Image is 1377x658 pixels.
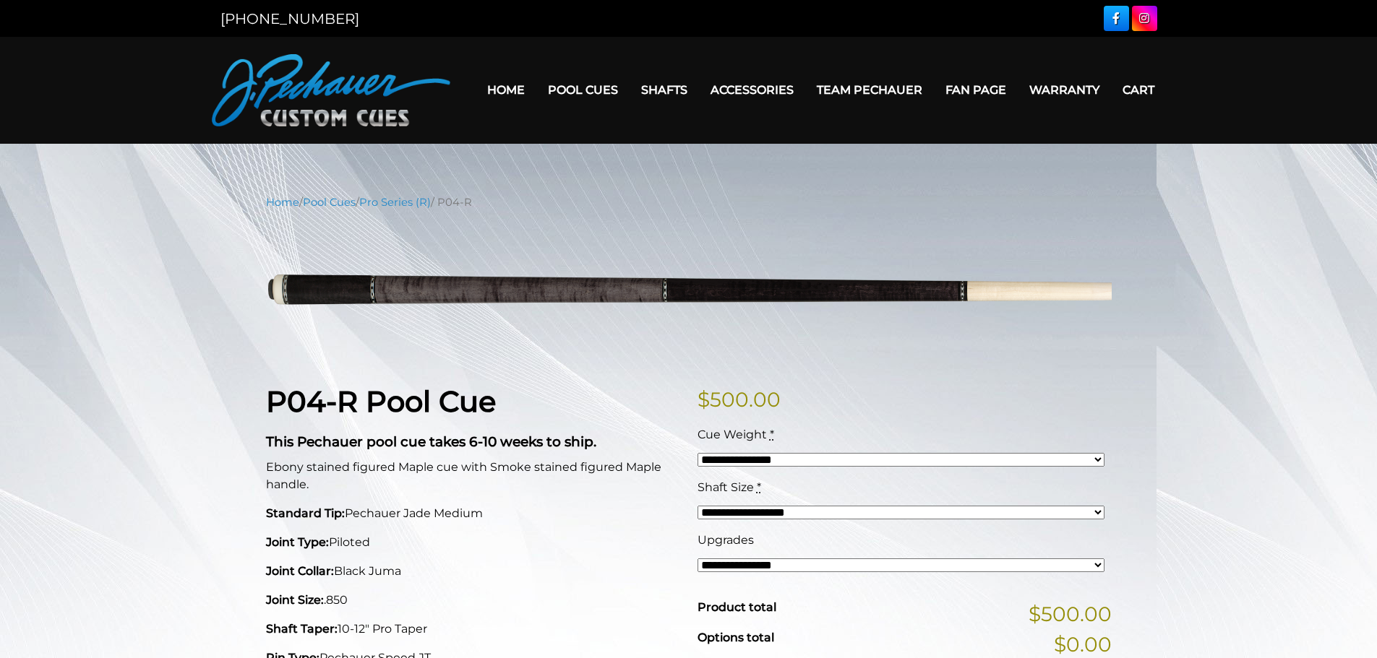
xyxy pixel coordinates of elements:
[698,533,754,547] span: Upgrades
[698,600,776,614] span: Product total
[757,480,761,494] abbr: required
[266,506,345,520] strong: Standard Tip:
[303,196,356,209] a: Pool Cues
[266,622,338,636] strong: Shaft Taper:
[266,196,299,209] a: Home
[359,196,431,209] a: Pro Series (R)
[630,72,699,108] a: Shafts
[1018,72,1111,108] a: Warranty
[1111,72,1166,108] a: Cart
[266,459,680,493] p: Ebony stained figured Maple cue with Smoke stained figured Maple handle.
[698,387,781,412] bdi: 500.00
[266,564,334,578] strong: Joint Collar:
[699,72,805,108] a: Accessories
[266,593,324,607] strong: Joint Size:
[266,534,680,551] p: Piloted
[266,384,496,419] strong: P04-R Pool Cue
[266,221,1112,362] img: P04-N.png
[266,433,596,450] strong: This Pechauer pool cue takes 6-10 weeks to ship.
[476,72,536,108] a: Home
[698,631,774,644] span: Options total
[212,54,450,126] img: Pechauer Custom Cues
[1029,599,1112,629] span: $500.00
[536,72,630,108] a: Pool Cues
[698,428,767,441] span: Cue Weight
[266,535,329,549] strong: Joint Type:
[698,387,710,412] span: $
[698,480,754,494] span: Shaft Size
[934,72,1018,108] a: Fan Page
[266,194,1112,210] nav: Breadcrumb
[805,72,934,108] a: Team Pechauer
[220,10,359,27] a: [PHONE_NUMBER]
[266,563,680,580] p: Black Juma
[266,620,680,638] p: 10-12" Pro Taper
[266,592,680,609] p: .850
[770,428,774,441] abbr: required
[266,505,680,522] p: Pechauer Jade Medium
